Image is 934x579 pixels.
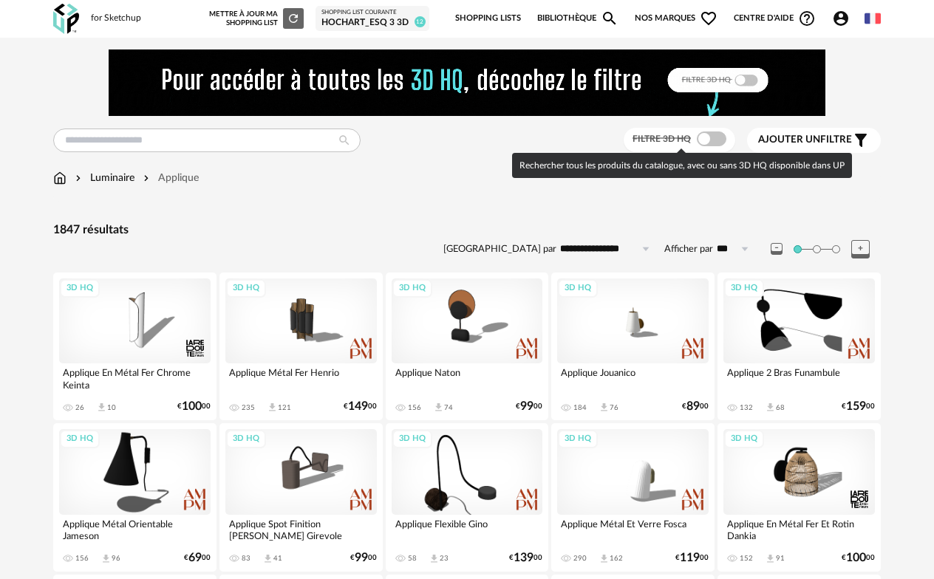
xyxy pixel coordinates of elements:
span: Download icon [267,402,278,413]
div: € 00 [675,553,709,563]
div: 152 [740,554,753,563]
div: 23 [440,554,449,563]
div: € 00 [682,402,709,411]
span: Magnify icon [601,10,618,27]
span: 100 [182,402,202,411]
div: 3D HQ [392,430,432,448]
div: 3D HQ [558,430,598,448]
div: Applique En Métal Fer Chrome Keinta [59,363,211,393]
span: Refresh icon [287,15,300,22]
img: OXP [53,4,79,34]
span: filtre [758,134,852,146]
span: Heart Outline icon [700,10,717,27]
button: Ajouter unfiltre Filter icon [747,128,881,153]
div: HOCHART_ESQ 3 3D [321,17,423,29]
div: € 00 [344,402,377,411]
div: Applique Spot Finition [PERSON_NAME] Girevole [225,515,377,544]
div: Rechercher tous les produits du catalogue, avec ou sans 3D HQ disponible dans UP [512,153,852,178]
div: 3D HQ [558,279,598,298]
div: 156 [408,403,421,412]
div: Luminaire [72,171,134,185]
span: Download icon [96,402,107,413]
img: svg+xml;base64,PHN2ZyB3aWR0aD0iMTYiIGhlaWdodD0iMTciIHZpZXdCb3g9IjAgMCAxNiAxNyIgZmlsbD0ibm9uZSIgeG... [53,171,67,185]
div: 235 [242,403,255,412]
img: FILTRE%20HQ%20NEW_V1%20(4).gif [109,49,825,116]
a: 3D HQ Applique Métal Fer Henrio 235 Download icon 121 €14900 [219,273,383,420]
label: [GEOGRAPHIC_DATA] par [443,243,556,256]
div: 74 [444,403,453,412]
span: Filtre 3D HQ [633,134,691,143]
div: 3D HQ [226,430,266,448]
div: for Sketchup [91,13,141,24]
a: Shopping Lists [455,3,521,34]
span: 159 [846,402,866,411]
a: 3D HQ Applique Spot Finition [PERSON_NAME] Girevole 83 Download icon 41 €9900 [219,423,383,571]
a: 3D HQ Applique Jouanico 184 Download icon 76 €8900 [551,273,715,420]
div: Mettre à jour ma Shopping List [209,8,304,29]
div: Applique En Métal Fer Et Rotin Dankia [723,515,875,544]
span: Download icon [599,553,610,564]
img: svg+xml;base64,PHN2ZyB3aWR0aD0iMTYiIGhlaWdodD0iMTYiIHZpZXdCb3g9IjAgMCAxNiAxNiIgZmlsbD0ibm9uZSIgeG... [72,171,84,185]
span: Centre d'aideHelp Circle Outline icon [734,10,816,27]
div: € 00 [842,553,875,563]
a: 3D HQ Applique Métal Orientable Jameson 156 Download icon 96 €6900 [53,423,217,571]
span: Download icon [100,553,112,564]
div: 3D HQ [724,430,764,448]
div: Shopping List courante [321,9,423,16]
a: 3D HQ Applique En Métal Fer Et Rotin Dankia 152 Download icon 91 €10000 [717,423,881,571]
span: Download icon [765,553,776,564]
div: € 00 [842,402,875,411]
div: 58 [408,554,417,563]
span: 139 [514,553,534,563]
div: 68 [776,403,785,412]
div: € 00 [509,553,542,563]
img: fr [865,10,881,27]
span: 12 [415,16,426,27]
div: 3D HQ [60,430,100,448]
div: 96 [112,554,120,563]
div: Applique Flexible Gino [392,515,543,544]
div: 156 [75,554,89,563]
span: Account Circle icon [832,10,856,27]
a: 3D HQ Applique Métal Et Verre Fosca 290 Download icon 162 €11900 [551,423,715,571]
div: 10 [107,403,116,412]
div: 83 [242,554,250,563]
a: Shopping List courante HOCHART_ESQ 3 3D 12 [321,9,423,28]
span: Help Circle Outline icon [798,10,816,27]
div: € 00 [184,553,211,563]
span: 119 [680,553,700,563]
span: Ajouter un [758,134,820,145]
span: Download icon [429,553,440,564]
span: Filter icon [852,131,870,149]
span: Download icon [433,402,444,413]
div: 91 [776,554,785,563]
span: 89 [686,402,700,411]
span: 99 [520,402,534,411]
span: Download icon [765,402,776,413]
span: 100 [846,553,866,563]
div: 162 [610,554,623,563]
div: Applique Naton [392,363,543,393]
span: 99 [355,553,368,563]
a: 3D HQ Applique Naton 156 Download icon 74 €9900 [386,273,549,420]
div: 3D HQ [724,279,764,298]
div: 132 [740,403,753,412]
span: 69 [188,553,202,563]
a: BibliothèqueMagnify icon [537,3,618,34]
div: 1847 résultats [53,222,881,238]
span: Download icon [262,553,273,564]
div: Applique Métal Orientable Jameson [59,515,211,544]
a: 3D HQ Applique En Métal Fer Chrome Keinta 26 Download icon 10 €10000 [53,273,217,420]
span: 149 [348,402,368,411]
div: 3D HQ [226,279,266,298]
span: Nos marques [635,3,717,34]
div: 76 [610,403,618,412]
div: 3D HQ [392,279,432,298]
div: 121 [278,403,291,412]
div: 41 [273,554,282,563]
div: Applique Métal Fer Henrio [225,363,377,393]
div: Applique Métal Et Verre Fosca [557,515,709,544]
label: Afficher par [664,243,713,256]
span: Account Circle icon [832,10,850,27]
div: € 00 [516,402,542,411]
